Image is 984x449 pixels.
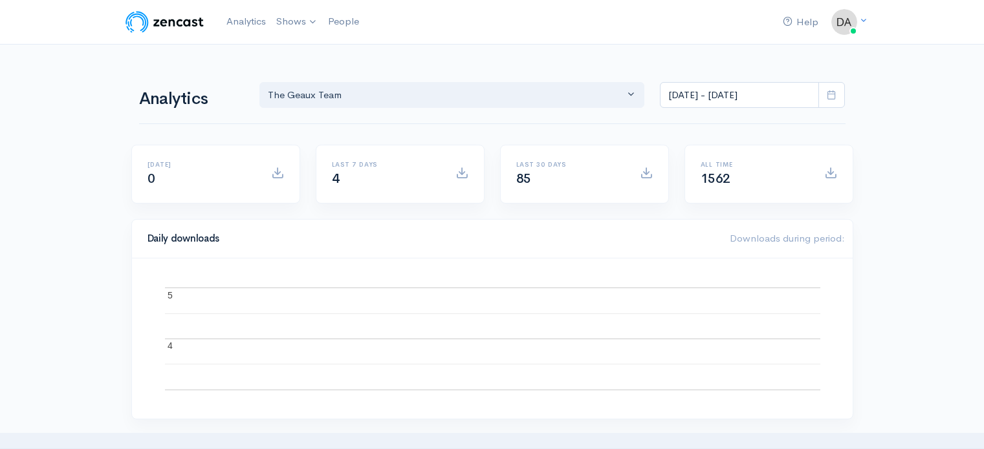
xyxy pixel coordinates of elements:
[221,8,271,36] a: Analytics
[259,82,645,109] button: The Geaux Team
[701,161,809,168] h6: All time
[332,171,340,187] span: 4
[332,161,440,168] h6: Last 7 days
[168,289,173,300] text: 5
[701,171,730,187] span: 1562
[778,8,824,36] a: Help
[323,8,364,36] a: People
[148,274,837,403] svg: A chart.
[148,171,155,187] span: 0
[831,9,857,35] img: ...
[268,88,625,103] div: The Geaux Team
[139,90,244,109] h1: Analytics
[148,233,714,244] h4: Daily downloads
[271,8,323,36] a: Shows
[516,171,531,187] span: 85
[168,340,173,351] text: 4
[148,161,256,168] h6: [DATE]
[516,161,624,168] h6: Last 30 days
[124,9,206,35] img: ZenCast Logo
[660,82,819,109] input: analytics date range selector
[730,232,845,244] span: Downloads during period:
